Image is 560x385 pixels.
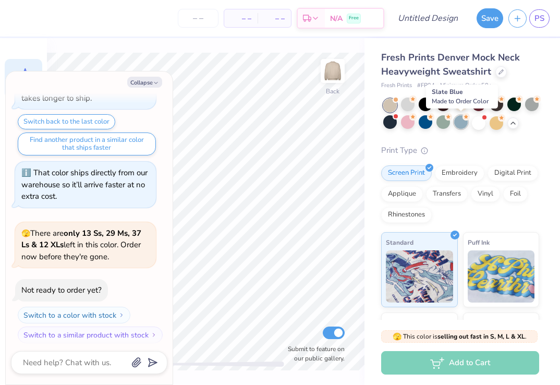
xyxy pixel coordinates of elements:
span: Puff Ink [468,237,490,248]
div: Foil [503,186,528,202]
div: Slate Blue [426,85,498,109]
div: Rhinestones [381,207,432,223]
button: Find another product in a similar color that ships faster [18,133,156,155]
button: Switch to a color with stock [18,307,130,323]
img: Standard [386,250,453,303]
input: Untitled Design [389,8,466,29]
img: Switch to a color with stock [118,312,125,318]
span: – – [264,13,285,24]
span: Standard [386,237,413,248]
span: PS [534,13,544,25]
button: Switch back to the last color [18,114,115,129]
div: That color ships directly from our warehouse so it’ll arrive faster at no extra cost. [21,167,148,201]
span: Metallic & Glitter Ink [468,317,529,328]
img: Puff Ink [468,250,535,303]
span: # FP94 [417,81,435,90]
span: Fresh Prints [381,81,412,90]
div: Back [326,87,339,96]
div: That color is made to order so it takes longer to ship. [21,81,143,103]
div: Transfers [426,186,468,202]
label: Submit to feature on our public gallery. [282,344,345,363]
div: Not ready to order yet? [21,285,102,295]
input: – – [178,9,218,28]
span: Neon Ink [386,317,411,328]
button: Collapse [127,77,162,88]
span: N/A [330,13,343,24]
span: There are left in this color. Order now before they're gone. [21,228,141,262]
span: Free [349,15,359,22]
span: 🫣 [21,228,30,238]
div: Vinyl [471,186,500,202]
button: Switch to a similar product with stock [18,327,163,343]
a: PS [529,9,550,28]
div: Digital Print [488,165,538,181]
button: Save [477,8,503,28]
img: Back [322,61,343,81]
div: Screen Print [381,165,432,181]
span: Fresh Prints Denver Mock Neck Heavyweight Sweatshirt [381,51,520,78]
span: This color is . [393,332,527,341]
strong: only 13 Ss, 29 Ms, 37 Ls & 12 XLs [21,228,141,250]
div: Embroidery [435,165,484,181]
img: Switch to a similar product with stock [151,332,157,338]
strong: selling out fast in S, M, L & XL [437,332,525,341]
div: Applique [381,186,423,202]
span: Made to Order Color [432,97,489,105]
span: 🫣 [393,332,401,342]
span: – – [230,13,251,24]
div: Print Type [381,145,539,157]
